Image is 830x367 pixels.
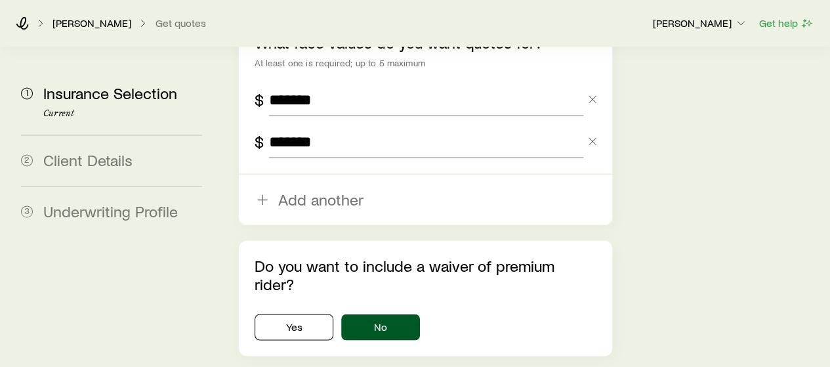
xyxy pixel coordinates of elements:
div: At least one is required; up to 5 maximum [255,58,596,68]
span: 3 [21,205,33,217]
span: 2 [21,154,33,166]
div: $ [255,133,264,151]
span: 1 [21,87,33,99]
p: Do you want to include a waiver of premium rider? [255,256,596,293]
button: [PERSON_NAME] [652,16,748,32]
span: Insurance Selection [43,83,177,102]
p: [PERSON_NAME] [52,16,131,30]
button: Get help [758,16,814,31]
span: Underwriting Profile [43,202,178,221]
button: Get quotes [155,17,207,30]
button: No [341,314,420,340]
span: Client Details [43,150,133,169]
button: Yes [255,314,333,340]
p: [PERSON_NAME] [653,16,747,30]
div: $ [255,91,264,109]
p: Current [43,108,202,119]
button: Add another [239,175,612,225]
